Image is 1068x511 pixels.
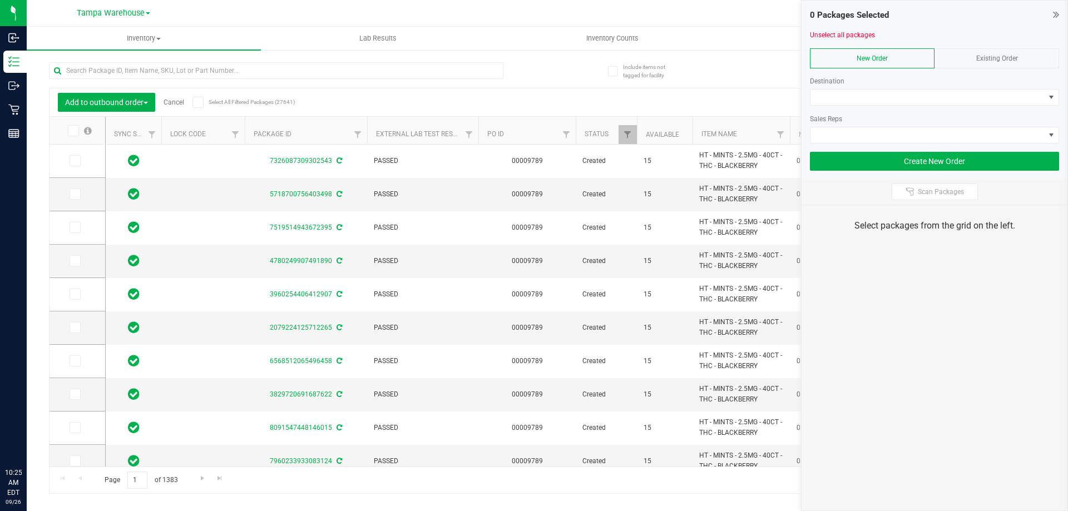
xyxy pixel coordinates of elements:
button: Add to outbound order [58,93,155,112]
span: In Sync [128,153,140,168]
span: Scan Packages [918,187,964,196]
span: In Sync [128,420,140,435]
button: Create New Order [810,152,1059,171]
span: Inventory [27,33,261,43]
a: Status [585,130,609,138]
span: Lab Results [344,33,412,43]
inline-svg: Outbound [8,80,19,91]
span: HT - MINTS - 2.5MG - 40CT - THC - BLACKBERRY [699,350,783,371]
span: Created [582,389,630,400]
span: 15 [644,156,686,166]
span: PASSED [374,423,472,433]
span: Add to outbound order [65,98,148,107]
span: In Sync [128,253,140,269]
span: HT - MINTS - 2.5MG - 40CT - THC - BLACKBERRY [699,450,783,472]
span: Sync from Compliance System [335,290,342,298]
span: Inventory Counts [571,33,654,43]
span: HT - MINTS - 2.5MG - 40CT - THC - BLACKBERRY [699,317,783,338]
span: In Sync [128,286,140,302]
a: Lock Code [170,130,206,138]
span: Created [582,423,630,433]
span: 15 [644,256,686,266]
a: 3829720691687622 [270,390,332,398]
inline-svg: Reports [8,128,19,139]
span: HT - MINTS - 2.5MG - 40CT - THC - BLACKBERRY [699,150,783,171]
a: 7326087309302543 [270,157,332,165]
a: Available [646,131,679,138]
a: 00009789 [512,190,543,198]
a: Lab Results [261,27,495,50]
a: Sync Status [114,130,157,138]
span: Sync from Compliance System [335,424,342,431]
p: 09/26 [5,498,22,506]
span: 0 [797,189,839,200]
inline-svg: Retail [8,104,19,115]
span: Created [582,289,630,300]
a: PO ID [487,130,504,138]
button: Scan Packages [892,183,978,200]
a: 2079224125712265 [270,324,332,331]
span: Created [582,156,630,166]
span: Page of 1383 [95,472,187,489]
a: Non-Available [799,131,848,138]
div: Select packages from the grid on the left. [815,219,1054,232]
span: Created [582,356,630,366]
a: 6568512065496458 [270,357,332,365]
span: In Sync [128,353,140,369]
a: Go to the last page [212,472,228,487]
span: Existing Order [976,54,1018,62]
span: New Order [857,54,888,62]
span: PASSED [374,156,472,166]
span: HT - MINTS - 2.5MG - 40CT - THC - BLACKBERRY [699,183,783,205]
a: 00009789 [512,357,543,365]
span: Sync from Compliance System [335,190,342,198]
a: 7519514943672395 [270,224,332,231]
span: In Sync [128,453,140,469]
a: 8091547448146015 [270,424,332,431]
span: HT - MINTS - 2.5MG - 40CT - THC - BLACKBERRY [699,417,783,438]
span: Sync from Compliance System [335,157,342,165]
span: Sync from Compliance System [335,224,342,231]
span: PASSED [374,389,472,400]
span: HT - MINTS - 2.5MG - 40CT - THC - BLACKBERRY [699,250,783,271]
a: 00009789 [512,424,543,431]
span: 15 [644,456,686,467]
a: 00009789 [512,257,543,265]
a: 00009789 [512,324,543,331]
a: Package ID [254,130,291,138]
span: Sync from Compliance System [335,457,342,465]
a: 00009789 [512,390,543,398]
span: 0 [797,423,839,433]
span: Select all records on this page [84,127,92,135]
span: Destination [810,77,844,85]
span: 0 [797,289,839,300]
span: HT - MINTS - 2.5MG - 40CT - THC - BLACKBERRY [699,284,783,305]
span: 0 [797,156,839,166]
span: In Sync [128,320,140,335]
span: Sync from Compliance System [335,357,342,365]
a: 3960254406412907 [270,290,332,298]
a: Filter [143,125,161,144]
span: 0 [797,356,839,366]
span: PASSED [374,256,472,266]
span: 0 [797,256,839,266]
span: Sync from Compliance System [335,324,342,331]
inline-svg: Inbound [8,32,19,43]
span: In Sync [128,386,140,402]
span: 0 [797,222,839,233]
a: Filter [349,125,367,144]
span: HT - MINTS - 2.5MG - 40CT - THC - BLACKBERRY [699,384,783,405]
a: 00009789 [512,290,543,298]
a: Filter [226,125,245,144]
a: Inventory [27,27,261,50]
span: Created [582,456,630,467]
span: PASSED [374,456,472,467]
span: 15 [644,423,686,433]
span: Select All Filtered Packages (27641) [209,99,264,105]
span: PASSED [374,289,472,300]
a: 00009789 [512,157,543,165]
inline-svg: Inventory [8,56,19,67]
iframe: Resource center [11,422,44,455]
a: External Lab Test Result [376,130,463,138]
span: 15 [644,289,686,300]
